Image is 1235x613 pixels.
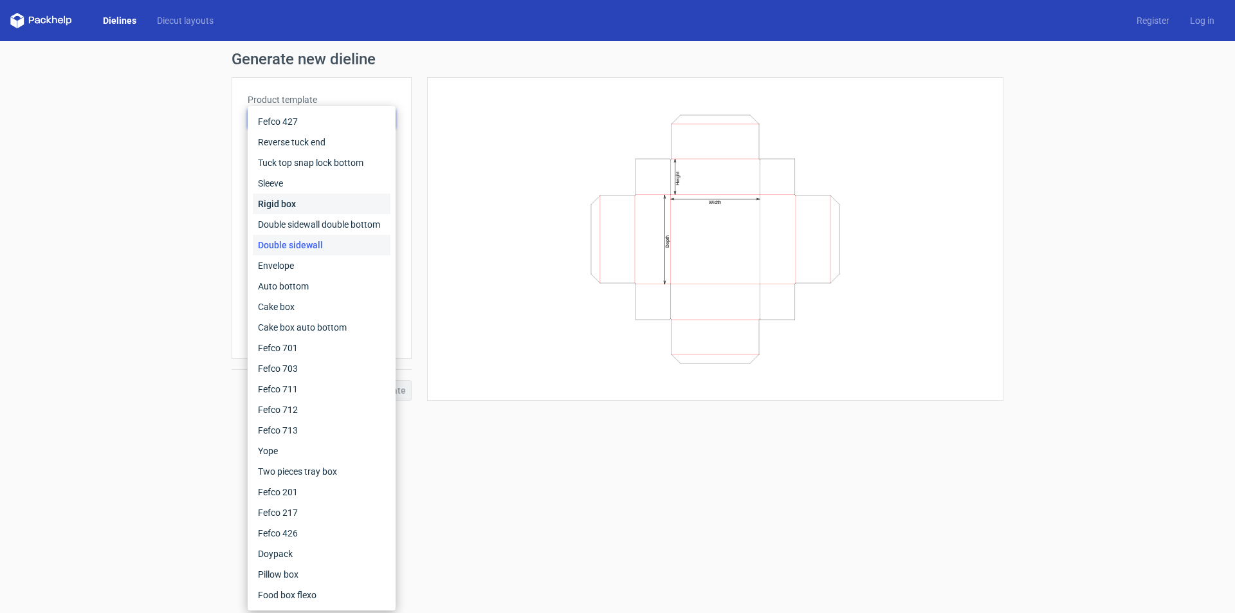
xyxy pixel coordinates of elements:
[253,111,390,132] div: Fefco 427
[253,399,390,420] div: Fefco 712
[253,482,390,502] div: Fefco 201
[253,194,390,214] div: Rigid box
[253,461,390,482] div: Two pieces tray box
[675,171,681,185] text: Height
[253,297,390,317] div: Cake box
[253,441,390,461] div: Yope
[253,235,390,255] div: Double sidewall
[1180,14,1225,27] a: Log in
[664,235,670,247] text: Depth
[253,523,390,544] div: Fefco 426
[253,152,390,173] div: Tuck top snap lock bottom
[253,173,390,194] div: Sleeve
[253,132,390,152] div: Reverse tuck end
[253,379,390,399] div: Fefco 711
[253,564,390,585] div: Pillow box
[253,502,390,523] div: Fefco 217
[253,544,390,564] div: Doypack
[1126,14,1180,27] a: Register
[232,51,1003,67] h1: Generate new dieline
[253,255,390,276] div: Envelope
[253,420,390,441] div: Fefco 713
[253,214,390,235] div: Double sidewall double bottom
[253,338,390,358] div: Fefco 701
[253,358,390,379] div: Fefco 703
[248,93,396,106] label: Product template
[253,317,390,338] div: Cake box auto bottom
[709,199,721,205] text: Width
[253,276,390,297] div: Auto bottom
[147,14,224,27] a: Diecut layouts
[93,14,147,27] a: Dielines
[253,585,390,605] div: Food box flexo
